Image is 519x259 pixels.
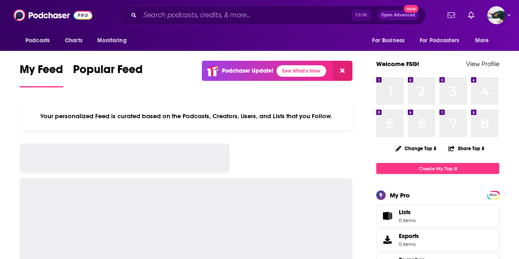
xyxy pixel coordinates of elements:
[448,140,485,156] button: Share Top 8
[391,143,441,154] button: Change Top 8
[140,9,352,22] input: Search podcasts, credits, & more...
[488,192,498,198] a: PRO
[372,35,405,46] span: For Business
[65,35,82,46] span: Charts
[488,192,498,198] span: PRO
[117,6,426,25] div: Search podcasts, credits, & more...
[97,35,126,46] span: Monitoring
[20,62,63,81] span: My Feed
[487,6,505,24] button: Show profile menu
[399,232,419,240] span: Exports
[73,62,143,81] span: Popular Feed
[379,210,396,222] span: Lists
[469,33,499,48] button: open menu
[376,60,419,68] a: Welcome FSG!
[414,33,471,48] button: open menu
[420,35,459,46] span: For Podcasters
[487,6,505,24] img: User Profile
[20,33,60,48] button: open menu
[277,65,326,77] a: See What's New
[73,62,143,87] a: Popular Feed
[20,102,352,130] div: Your personalized Feed is curated based on the Podcasts, Creators, Users, and Lists that you Follow.
[366,33,415,48] button: open menu
[487,6,505,24] span: Logged in as fsg.publicity
[475,35,489,46] span: More
[376,205,499,227] a: Lists
[404,5,418,13] span: New
[14,7,92,23] img: Podchaser - Follow, Share and Rate Podcasts
[399,209,411,216] span: Lists
[465,8,478,22] a: Show notifications dropdown
[379,234,396,245] span: Exports
[399,241,419,247] span: 0 items
[390,191,410,199] div: My Pro
[20,62,63,87] a: My Feed
[376,229,499,251] a: Exports
[376,163,499,174] a: Create My Top 8
[466,60,499,68] a: View Profile
[91,33,137,48] button: open menu
[399,209,416,216] span: Lists
[377,10,419,20] button: Open AdvancedNew
[399,218,416,223] span: 0 items
[25,35,50,46] span: Podcasts
[59,33,87,48] a: Charts
[222,67,273,74] p: Podchaser Update!
[444,8,458,22] a: Show notifications dropdown
[352,10,371,21] span: Ctrl K
[381,13,415,17] span: Open Advanced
